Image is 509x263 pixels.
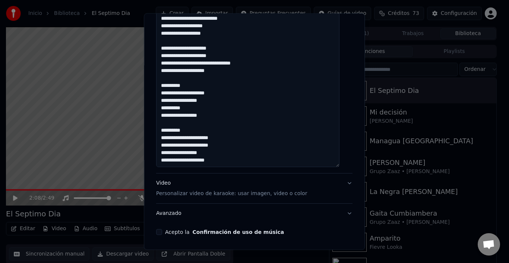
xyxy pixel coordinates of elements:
button: VideoPersonalizar video de karaoke: usar imagen, video o color [156,173,352,203]
label: Acepto la [165,229,284,235]
button: Acepto la [193,229,284,235]
button: Avanzado [156,204,352,223]
p: Personalizar video de karaoke: usar imagen, video o color [156,190,307,197]
div: Video [156,179,307,197]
